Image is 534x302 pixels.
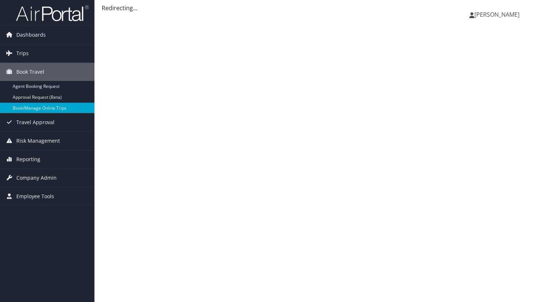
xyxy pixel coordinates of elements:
span: Travel Approval [16,113,54,131]
img: airportal-logo.png [16,5,89,22]
span: Book Travel [16,63,44,81]
span: Risk Management [16,132,60,150]
span: Trips [16,44,29,62]
div: Redirecting... [102,4,527,12]
a: [PERSON_NAME] [469,4,527,25]
span: [PERSON_NAME] [474,11,519,19]
span: Employee Tools [16,187,54,205]
span: Reporting [16,150,40,168]
span: Dashboards [16,26,46,44]
span: Company Admin [16,169,57,187]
